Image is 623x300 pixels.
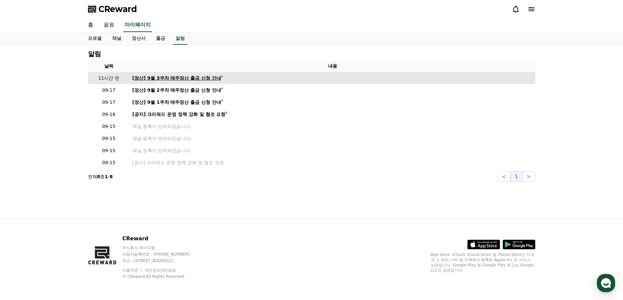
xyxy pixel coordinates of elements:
p: 채널 등록이 반려되었습니다. [132,147,533,154]
p: CReward [122,235,202,243]
strong: 8 [97,174,100,179]
a: 개인정보처리방침 [145,268,176,273]
th: 내용 [130,60,535,72]
p: 주식회사 와이피랩 [122,245,202,250]
p: 09-17 [91,99,127,106]
span: CReward [98,4,137,14]
p: 11시간 전 [91,75,127,82]
p: 전체 중 - [88,173,113,180]
a: 음원 [98,18,119,32]
div: [정산] 9월 1주차 매주정산 출금 신청 안내 [132,99,221,106]
span: 대화 [60,217,68,222]
p: 09-15 [91,147,127,154]
div: [정산] 9월 3주차 매주정산 출금 신청 안내 [132,75,221,82]
a: [정산] 9월 1주차 매주정산 출금 신청 안내 [132,99,533,106]
p: 09-16 [91,111,127,118]
a: CReward [88,4,137,14]
p: 09-15 [91,159,127,166]
a: 홈 [2,207,43,223]
a: 출금 [151,32,170,45]
p: 주소 : [STREET_ADDRESS] [122,258,202,263]
button: 1 [511,171,522,182]
a: 이용약관 [122,268,143,273]
a: [정산] 9월 2주차 매주정산 출금 신청 안내 [132,87,533,94]
a: [공지] 크리워드 운영 정책 강화 및 협조 요청 [132,111,533,118]
span: 설정 [101,217,109,222]
a: 프로필 [83,32,107,45]
div: [정산] 9월 2주차 매주정산 출금 신청 안내 [132,87,221,94]
p: © CReward All Rights Reserved. [122,274,202,279]
a: 알림 [173,32,187,45]
p: App Store, iCloud, iCloud Drive 및 iTunes Store는 미국과 그 밖의 나라 및 지역에서 등록된 Apple Inc.의 서비스 상표입니다. Goo... [431,252,535,273]
a: 정산서 [127,32,151,45]
h4: 알림 [88,50,101,57]
p: 채널 등록이 반려되었습니다. [132,123,533,130]
a: 홈 [83,18,98,32]
a: 대화 [43,207,84,223]
p: 채널 등록이 반려되었습니다. [132,135,533,142]
a: [정산] 9월 3주차 매주정산 출금 신청 안내 [132,75,533,82]
a: 마이페이지 [123,18,152,32]
strong: 8 [110,174,113,179]
button: < [498,171,511,182]
p: 09-15 [91,135,127,142]
span: 홈 [21,217,25,222]
p: 사업자등록번호 : [PHONE_NUMBER] [122,252,202,257]
a: 설정 [84,207,126,223]
a: 채널 [107,32,127,45]
a: [공지] 크리워드 운영 정책 강화 및 협조 요청 [132,159,533,166]
p: 09-15 [91,123,127,130]
p: 09-17 [91,87,127,94]
button: > [522,171,535,182]
strong: 1 [105,174,108,179]
th: 날짜 [88,60,130,72]
div: [공지] 크리워드 운영 정책 강화 및 협조 요청 [132,111,226,118]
